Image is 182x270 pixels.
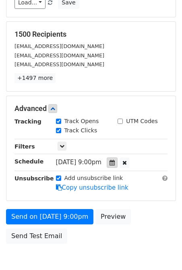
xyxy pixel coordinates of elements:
[14,158,43,165] strong: Schedule
[14,30,168,39] h5: 1500 Recipients
[56,159,101,166] span: [DATE] 9:00pm
[126,117,157,126] label: UTM Codes
[142,231,182,270] iframe: Chat Widget
[64,117,99,126] label: Track Opens
[6,209,93,224] a: Send on [DATE] 9:00pm
[14,43,104,49] small: [EMAIL_ADDRESS][DOMAIN_NAME]
[14,104,168,113] h5: Advanced
[14,61,104,67] small: [EMAIL_ADDRESS][DOMAIN_NAME]
[14,143,35,150] strong: Filters
[6,228,67,244] a: Send Test Email
[95,209,131,224] a: Preview
[64,174,123,182] label: Add unsubscribe link
[14,175,54,182] strong: Unsubscribe
[56,184,128,191] a: Copy unsubscribe link
[14,52,104,59] small: [EMAIL_ADDRESS][DOMAIN_NAME]
[14,73,56,83] a: +1497 more
[14,118,41,125] strong: Tracking
[64,126,97,135] label: Track Clicks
